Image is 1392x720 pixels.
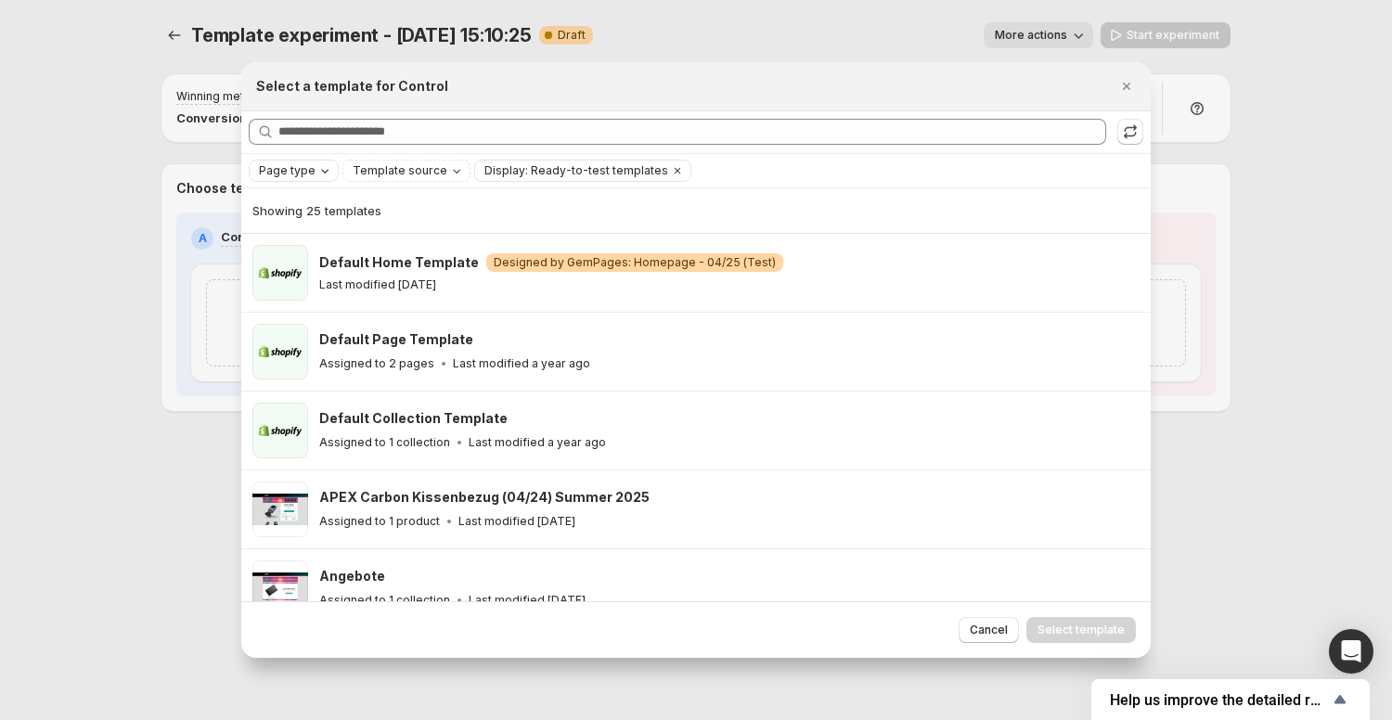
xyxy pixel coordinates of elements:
p: Assigned to 1 collection [319,593,450,608]
h3: Angebote [319,567,385,585]
button: Cancel [959,617,1019,643]
h3: Default Collection Template [319,409,508,428]
button: Display: Ready-to-test templates [475,161,668,181]
button: Page type [250,161,338,181]
p: Assigned to 1 product [319,514,440,529]
img: Default Collection Template [252,403,308,458]
button: Show survey - Help us improve the detailed report for A/B campaigns [1110,688,1351,711]
img: Default Home Template [252,245,308,301]
h3: Default Home Template [319,253,479,272]
h2: Select a template for Control [256,77,448,96]
div: Open Intercom Messenger [1329,629,1373,674]
button: Close [1114,73,1140,99]
span: Help us improve the detailed report for A/B campaigns [1110,691,1329,709]
p: Last modified [DATE] [458,514,575,529]
p: Last modified [DATE] [319,277,436,292]
span: Template source [353,163,447,178]
span: Page type [259,163,316,178]
span: Designed by GemPages: Homepage - 04/25 (Test) [494,255,776,270]
p: Last modified [DATE] [469,593,586,608]
p: Last modified a year ago [469,435,606,450]
p: Assigned to 1 collection [319,435,450,450]
button: Template source [343,161,470,181]
span: Showing 25 templates [252,203,381,218]
span: Cancel [970,623,1008,637]
h3: Default Page Template [319,330,473,349]
h3: APEX Carbon Kissenbezug (04/24) Summer 2025 [319,488,650,507]
p: Assigned to 2 pages [319,356,434,371]
button: Clear [668,161,687,181]
img: Default Page Template [252,324,308,379]
span: Display: Ready-to-test templates [484,163,668,178]
p: Last modified a year ago [453,356,590,371]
